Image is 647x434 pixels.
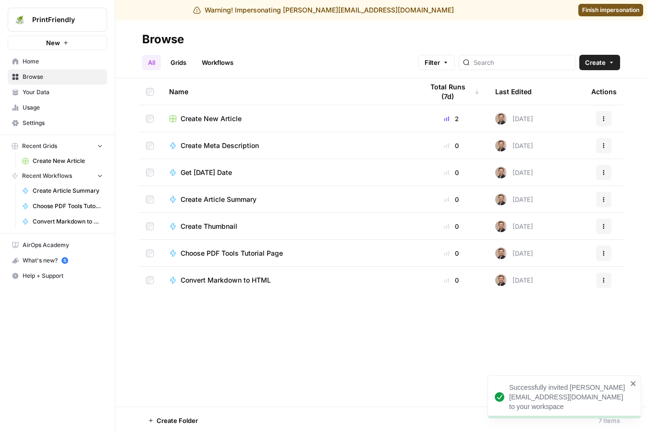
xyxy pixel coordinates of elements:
[423,168,480,177] div: 0
[181,275,271,285] span: Convert Markdown to HTML
[495,248,533,259] div: [DATE]
[579,55,620,70] button: Create
[423,248,480,258] div: 0
[22,142,57,150] span: Recent Grids
[423,275,480,285] div: 0
[8,54,107,69] a: Home
[169,248,408,258] a: Choose PDF Tools Tutorial Page
[193,5,454,15] div: Warning! Impersonating [PERSON_NAME][EMAIL_ADDRESS][DOMAIN_NAME]
[495,248,507,259] img: jycbel0ffdazcl3gw6lmjdp8n3n9
[495,140,507,151] img: jycbel0ffdazcl3gw6lmjdp8n3n9
[495,167,507,178] img: jycbel0ffdazcl3gw6lmjdp8n3n9
[63,258,66,263] text: 5
[11,11,28,28] img: PrintFriendly Logo
[169,222,408,231] a: Create Thumbnail
[423,78,480,105] div: Total Runs (7d)
[165,55,192,70] a: Grids
[423,141,480,150] div: 0
[8,253,107,268] button: What's new? 5
[46,38,60,48] span: New
[169,141,408,150] a: Create Meta Description
[630,380,637,387] button: close
[495,194,533,205] div: [DATE]
[495,274,507,286] img: jycbel0ffdazcl3gw6lmjdp8n3n9
[181,168,232,177] span: Get [DATE] Date
[8,237,107,253] a: AirOps Academy
[23,241,103,249] span: AirOps Academy
[8,268,107,284] button: Help + Support
[474,58,571,67] input: Search
[495,78,532,105] div: Last Edited
[142,55,161,70] a: All
[8,169,107,183] button: Recent Workflows
[23,88,103,97] span: Your Data
[196,55,239,70] a: Workflows
[181,114,242,124] span: Create New Article
[8,100,107,115] a: Usage
[142,32,184,47] div: Browse
[22,172,72,180] span: Recent Workflows
[23,73,103,81] span: Browse
[23,103,103,112] span: Usage
[18,153,107,169] a: Create New Article
[181,195,256,204] span: Create Article Summary
[578,4,643,16] a: Finish impersonation
[169,275,408,285] a: Convert Markdown to HTML
[495,274,533,286] div: [DATE]
[582,6,639,14] span: Finish impersonation
[181,248,283,258] span: Choose PDF Tools Tutorial Page
[423,195,480,204] div: 0
[8,8,107,32] button: Workspace: PrintFriendly
[423,114,480,124] div: 2
[18,214,107,229] a: Convert Markdown to HTML
[423,222,480,231] div: 0
[8,36,107,50] button: New
[598,416,620,425] div: 7 Items
[585,58,606,67] span: Create
[8,253,107,268] div: What's new?
[495,194,507,205] img: jycbel0ffdazcl3gw6lmjdp8n3n9
[33,157,103,165] span: Create New Article
[495,221,507,232] img: jycbel0ffdazcl3gw6lmjdp8n3n9
[142,413,204,428] button: Create Folder
[23,272,103,280] span: Help + Support
[23,119,103,127] span: Settings
[8,85,107,100] a: Your Data
[169,168,408,177] a: Get [DATE] Date
[18,183,107,198] a: Create Article Summary
[425,58,440,67] span: Filter
[495,167,533,178] div: [DATE]
[169,195,408,204] a: Create Article Summary
[169,114,408,124] a: Create New Article
[33,186,103,195] span: Create Article Summary
[33,202,103,211] span: Choose PDF Tools Tutorial Page
[32,15,90,25] span: PrintFriendly
[157,416,198,425] span: Create Folder
[169,78,408,105] div: Name
[8,115,107,131] a: Settings
[509,383,627,411] div: Successfully invited [PERSON_NAME][EMAIL_ADDRESS][DOMAIN_NAME] to your workspace
[18,198,107,214] a: Choose PDF Tools Tutorial Page
[495,113,507,124] img: jycbel0ffdazcl3gw6lmjdp8n3n9
[23,57,103,66] span: Home
[495,221,533,232] div: [DATE]
[495,113,533,124] div: [DATE]
[8,139,107,153] button: Recent Grids
[61,257,68,264] a: 5
[181,222,237,231] span: Create Thumbnail
[591,78,617,105] div: Actions
[495,140,533,151] div: [DATE]
[418,55,455,70] button: Filter
[33,217,103,226] span: Convert Markdown to HTML
[181,141,259,150] span: Create Meta Description
[8,69,107,85] a: Browse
